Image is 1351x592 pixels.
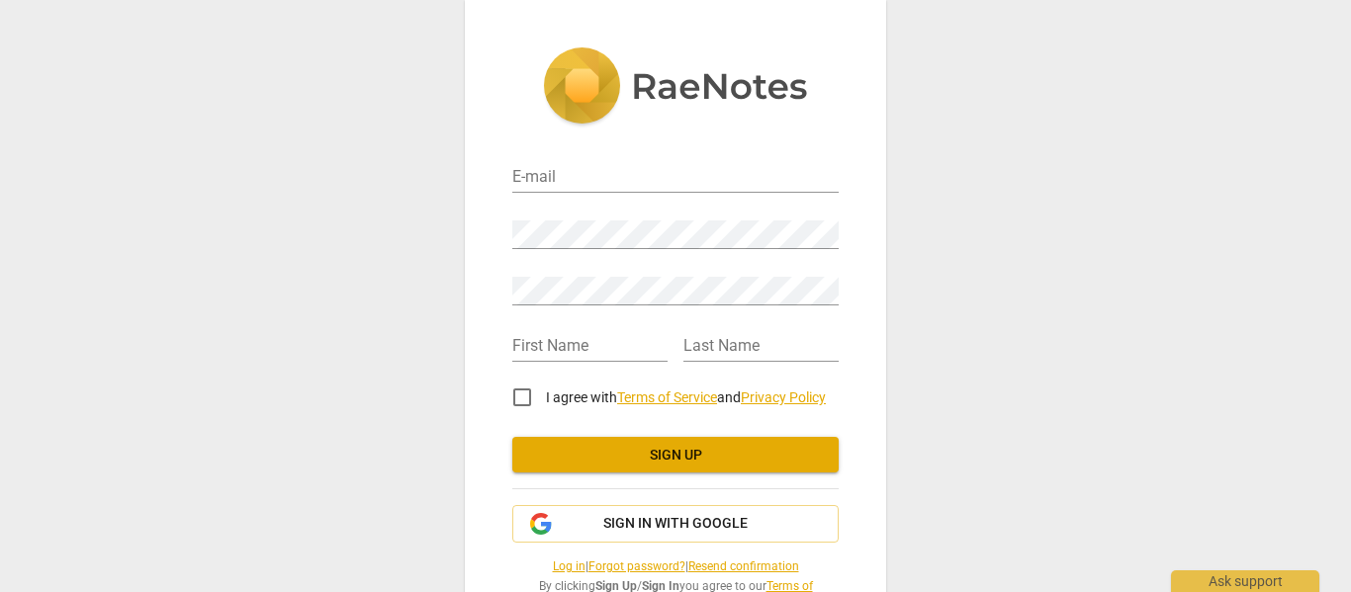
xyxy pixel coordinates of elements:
[553,559,585,573] a: Log in
[543,47,808,128] img: 5ac2273c67554f335776073100b6d88f.svg
[1171,570,1319,592] div: Ask support
[546,389,826,405] span: I agree with and
[741,389,826,405] a: Privacy Policy
[528,446,823,465] span: Sign up
[588,559,685,573] a: Forgot password?
[512,558,839,575] span: | |
[603,514,748,534] span: Sign in with Google
[512,437,839,472] button: Sign up
[688,559,799,573] a: Resend confirmation
[512,505,839,543] button: Sign in with Google
[617,389,717,405] a: Terms of Service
